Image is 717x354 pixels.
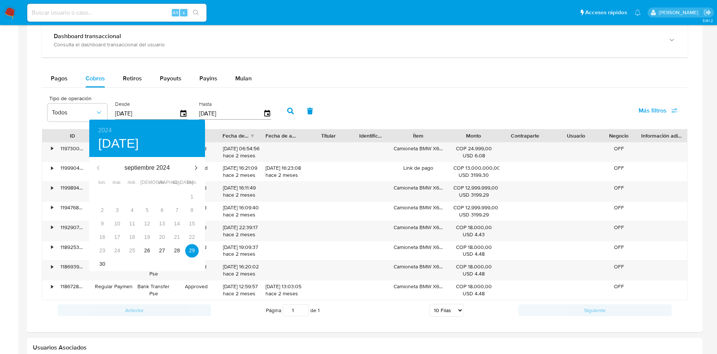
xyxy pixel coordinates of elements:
p: 27 [159,247,165,254]
button: 2024 [98,125,112,136]
button: 27 [155,244,169,258]
span: lun. [96,179,109,187]
p: 30 [99,260,105,268]
button: 28 [170,244,184,258]
button: 29 [185,244,199,258]
button: 26 [140,244,154,258]
span: [DEMOGRAPHIC_DATA]. [140,179,154,187]
button: 30 [96,258,109,271]
p: septiembre 2024 [107,163,187,172]
p: 26 [144,247,150,254]
p: 28 [174,247,180,254]
span: mar. [111,179,124,187]
span: sáb. [170,179,184,187]
span: vie. [155,179,169,187]
p: 29 [189,247,195,254]
span: dom. [185,179,199,187]
span: mié. [125,179,139,187]
button: [DATE] [98,136,139,151]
